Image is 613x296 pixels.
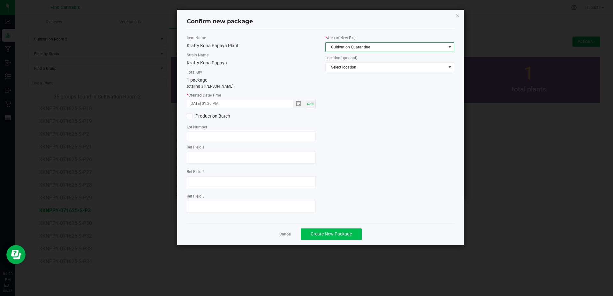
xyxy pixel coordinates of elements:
[307,102,314,106] span: Now
[187,124,316,130] label: Lot Number
[325,35,454,41] label: Area of New Pkg
[187,92,316,98] label: Created Date/Time
[187,60,316,66] div: Krafty Kona Papaya
[187,144,316,150] label: Ref Field 1
[279,232,291,237] a: Cancel
[326,63,446,72] span: Select location
[187,113,246,119] label: Production Batch
[325,62,454,72] span: NO DATA FOUND
[187,193,316,199] label: Ref Field 3
[187,42,316,49] div: Krafty Kona Papaya Plant
[187,18,454,26] h4: Confirm new package
[187,83,316,89] p: totaling 3 [PERSON_NAME]
[325,55,454,61] label: Location
[187,100,286,108] input: Created Datetime
[187,169,316,175] label: Ref Field 2
[293,100,306,108] span: Toggle popup
[187,52,316,58] label: Strain Name
[301,228,362,240] button: Create New Package
[311,231,352,236] span: Create New Package
[187,69,316,75] label: Total Qty
[187,35,316,41] label: Item Name
[340,56,357,60] span: (optional)
[326,43,446,52] span: Cultivation Quarantine
[187,77,207,83] span: 1 package
[6,245,26,264] iframe: Resource center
